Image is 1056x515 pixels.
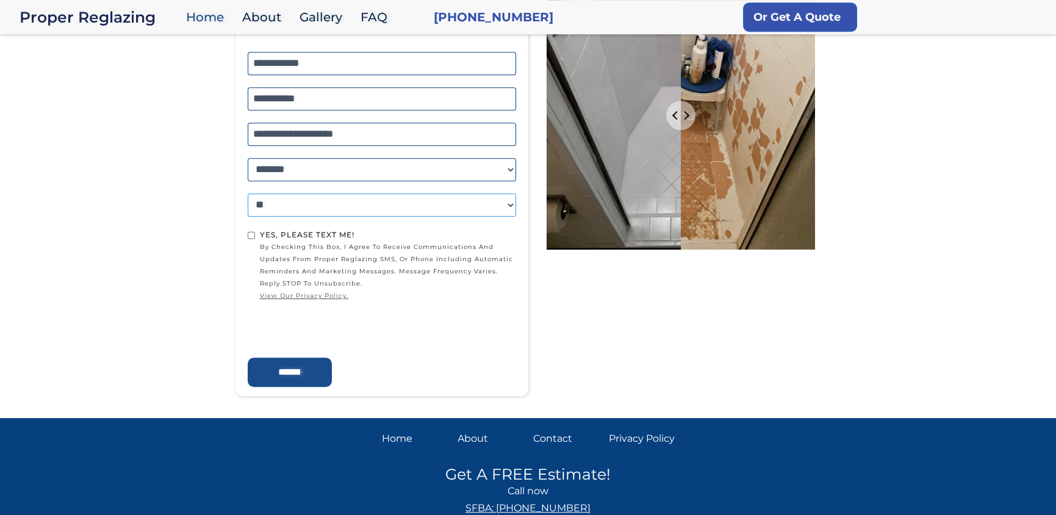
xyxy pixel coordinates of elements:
div: Yes, Please text me! [260,229,516,241]
iframe: reCAPTCHA [248,305,433,353]
a: Privacy Policy [609,430,675,447]
a: home [20,9,180,26]
a: Gallery [293,4,354,31]
a: view our privacy policy. [260,290,516,302]
a: Contact [533,430,599,447]
a: FAQ [354,4,400,31]
a: Home [382,430,448,447]
span: by checking this box, I agree to receive communications and updates from Proper Reglazing SMS, or... [260,241,516,302]
a: About [236,4,293,31]
a: Or Get A Quote [743,2,857,32]
a: [PHONE_NUMBER] [434,9,553,26]
a: About [458,430,523,447]
a: Home [180,4,236,31]
input: Yes, Please text me!by checking this box, I agree to receive communications and updates from Prop... [248,231,256,239]
div: Proper Reglazing [20,9,180,26]
form: Home Form Bay Area [242,1,522,387]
